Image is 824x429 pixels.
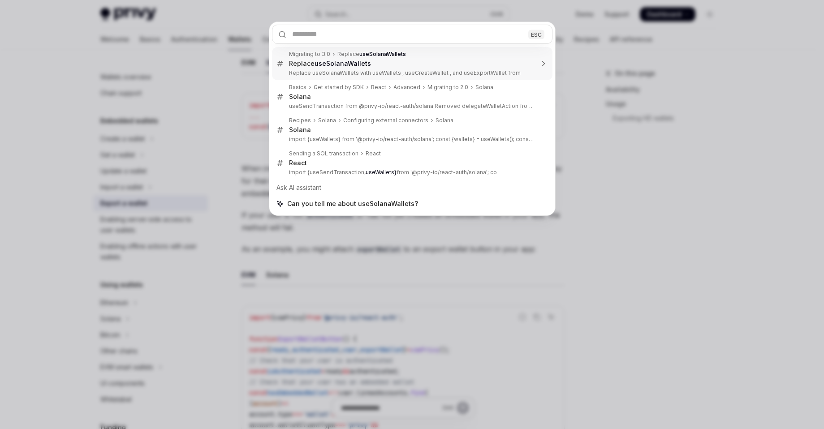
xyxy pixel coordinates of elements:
div: ESC [528,30,544,39]
div: Basics [289,84,306,91]
div: Configuring external connectors [343,117,428,124]
div: Solana [436,117,453,124]
div: Solana [318,117,336,124]
div: Get started by SDK [314,84,364,91]
span: Can you tell me about useSolanaWallets? [287,199,418,208]
div: Ask AI assistant [272,180,552,196]
div: Migrating to 2.0 [427,84,468,91]
p: useSendTransaction from @privy-io/react-auth/solana Removed delegateWalletAction from [289,103,534,110]
b: useWallets} [366,169,397,176]
div: Sending a SOL transaction [289,150,358,157]
b: useSolanaWallets [315,60,371,67]
div: Solana [475,84,493,91]
div: React [289,159,307,167]
p: import {useWallets} from '@privy-io/react-auth/solana'; const {wallets} = useWallets(); const {gene [289,136,534,143]
div: Migrating to 3.0 [289,51,330,58]
div: Recipes [289,117,311,124]
div: Advanced [393,84,420,91]
b: useSolanaWallets [359,51,406,57]
div: Solana [289,93,311,101]
b: useSo [532,103,549,109]
div: Replace [337,51,406,58]
div: Solana [289,126,311,134]
div: Replace [289,60,371,68]
div: React [366,150,381,157]
div: React [371,84,386,91]
p: import {useSendTransaction, from '@privy-io/react-auth/solana'; co [289,169,534,176]
p: Replace useSolanaWallets with useWallets , useCreateWallet , and useExportWallet from [289,69,534,77]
